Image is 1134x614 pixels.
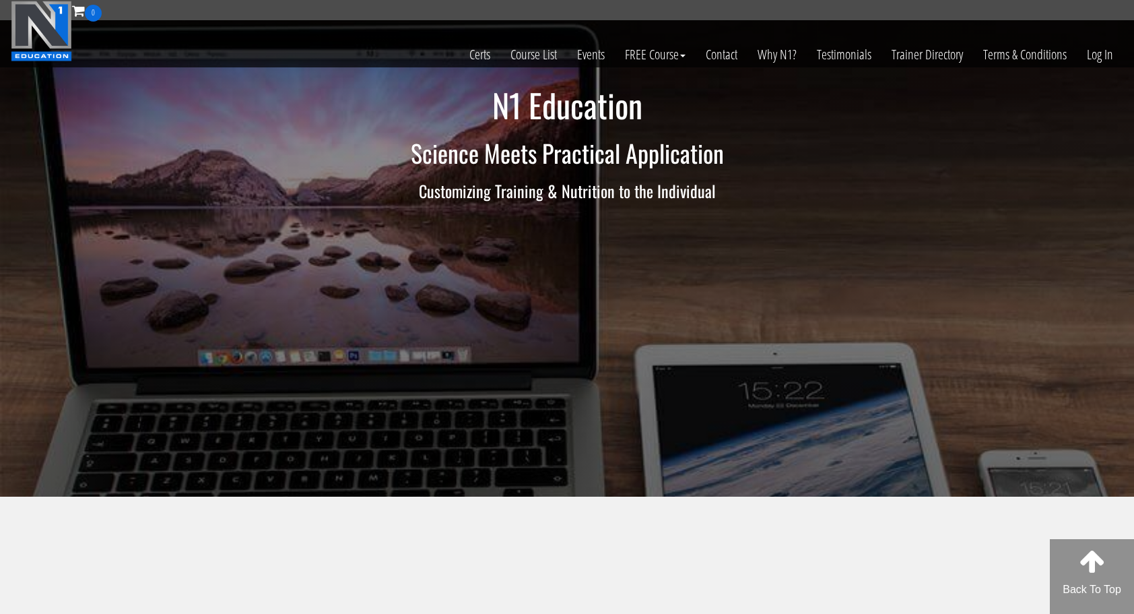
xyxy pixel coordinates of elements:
a: Trainer Directory [881,22,973,88]
a: Certs [459,22,500,88]
img: n1-education [11,1,72,61]
span: 0 [85,5,102,22]
h1: N1 Education [173,88,961,123]
h3: Customizing Training & Nutrition to the Individual [173,182,961,199]
a: FREE Course [615,22,696,88]
a: Log In [1077,22,1123,88]
h2: Science Meets Practical Application [173,140,961,166]
a: Terms & Conditions [973,22,1077,88]
a: Testimonials [807,22,881,88]
a: 0 [72,1,102,20]
a: Why N1? [747,22,807,88]
a: Course List [500,22,567,88]
a: Contact [696,22,747,88]
a: Events [567,22,615,88]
